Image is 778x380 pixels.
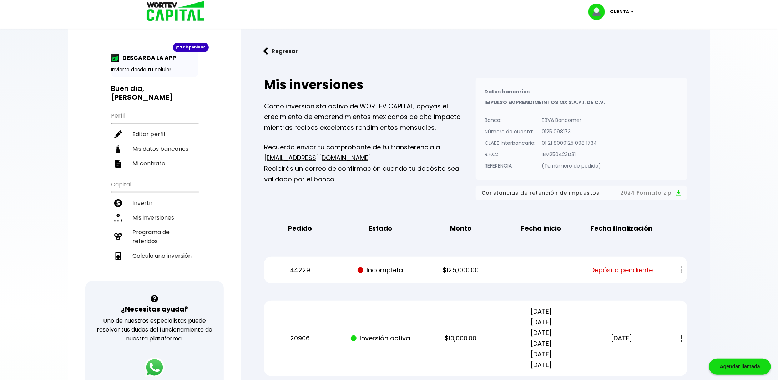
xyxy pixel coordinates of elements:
h2: Mis inversiones [264,78,476,92]
img: inversiones-icon.6695dc30.svg [114,214,122,222]
p: $125,000.00 [427,265,495,276]
b: Pedido [288,223,312,234]
a: Invertir [111,196,198,210]
button: Constancias de retención de impuestos2024 Formato zip [481,189,682,197]
ul: Capital [111,176,198,281]
img: invertir-icon.b3b967d7.svg [114,199,122,207]
p: [DATE] [DATE] [DATE] [DATE] [DATE] [DATE] [507,306,575,370]
b: IMPULSO EMPRENDIMEINTOS MX S.A.P.I. DE C.V. [484,99,605,106]
p: Uno de nuestros especialistas puede resolver tus dudas del funcionamiento de nuestra plataforma. [95,316,215,343]
b: Fecha finalización [591,223,652,234]
a: Mis inversiones [111,210,198,225]
a: Calcula una inversión [111,248,198,263]
p: Como inversionista activo de WORTEV CAPITAL, apoyas el crecimiento de emprendimientos mexicanos d... [264,101,476,133]
b: [PERSON_NAME] [111,92,173,102]
img: logos_whatsapp-icon.242b2217.svg [145,358,165,378]
p: Recuerda enviar tu comprobante de tu transferencia a Recibirás un correo de confirmación cuando t... [264,142,476,185]
h3: Buen día, [111,84,198,102]
b: Estado [369,223,392,234]
p: BBVA Bancomer [542,115,601,125]
b: Fecha inicio [521,223,561,234]
p: Invierte desde tu celular [111,66,198,73]
p: Incompleta [347,265,414,276]
button: Regresar [253,42,308,61]
img: flecha izquierda [263,47,268,55]
p: 0125 098173 [542,126,601,137]
div: ¡Ya disponible! [173,43,209,52]
p: REFERENCIA: [485,160,535,171]
img: editar-icon.952d3147.svg [114,130,122,138]
img: profile-image [588,4,610,20]
p: R.F.C.: [485,149,535,160]
p: CLABE Interbancaria: [485,138,535,148]
a: Mis datos bancarios [111,142,198,156]
b: Monto [450,223,471,234]
p: 44229 [266,265,334,276]
img: contrato-icon.f2db500c.svg [114,160,122,168]
p: IEM250423D31 [542,149,601,160]
p: Número de cuenta: [485,126,535,137]
ul: Perfil [111,108,198,171]
span: Constancias de retención de impuestos [481,189,600,197]
p: $10,000.00 [427,333,495,344]
p: Banco: [485,115,535,125]
a: flecha izquierdaRegresar [253,42,699,61]
img: datos-icon.10cf9172.svg [114,145,122,153]
p: 01 21 8000125 098 1734 [542,138,601,148]
div: Agendar llamada [709,359,771,375]
p: [DATE] [588,333,656,344]
img: calculadora-icon.17d418c4.svg [114,252,122,260]
a: Editar perfil [111,127,198,142]
a: Programa de referidos [111,225,198,248]
a: [EMAIL_ADDRESS][DOMAIN_NAME] [264,153,371,162]
img: recomiendanos-icon.9b8e9327.svg [114,233,122,241]
h3: ¿Necesitas ayuda? [121,304,188,314]
a: Mi contrato [111,156,198,171]
p: 20906 [266,333,334,344]
p: Inversión activa [347,333,414,344]
p: DESCARGA LA APP [119,53,176,62]
img: icon-down [629,11,639,13]
p: Cuenta [610,6,629,17]
span: Depósito pendiente [590,265,653,276]
img: app-icon [111,54,119,62]
b: Datos bancarios [484,88,530,95]
p: (Tu número de pedido) [542,160,601,171]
